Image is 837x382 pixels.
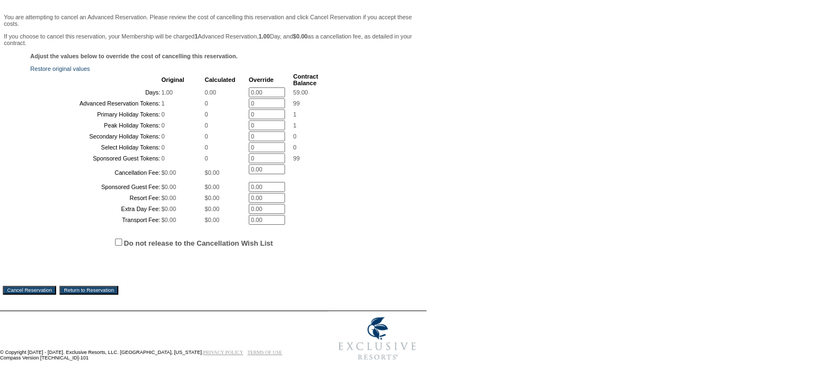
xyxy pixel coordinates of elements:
b: Original [161,76,184,83]
td: Days: [31,87,160,97]
span: $0.00 [161,195,176,201]
span: 0 [293,133,297,140]
span: 0 [205,100,208,107]
span: 0 [161,111,165,118]
b: Contract Balance [293,73,318,86]
span: $0.00 [205,195,220,201]
span: 0 [293,144,297,151]
span: $0.00 [205,169,220,176]
label: Do not release to the Cancellation Wish List [124,239,273,247]
b: Calculated [205,76,236,83]
td: Peak Holiday Tokens: [31,120,160,130]
span: $0.00 [205,206,220,212]
td: Sponsored Guest Tokens: [31,153,160,163]
td: Resort Fee: [31,193,160,203]
input: Cancel Reservation [3,286,56,295]
span: 1 [293,122,297,129]
span: 0 [205,144,208,151]
span: 0 [161,144,165,151]
span: $0.00 [161,169,176,176]
span: 0 [205,122,208,129]
span: 0 [161,133,165,140]
a: PRIVACY POLICY [203,350,243,355]
td: Sponsored Guest Fee: [31,182,160,192]
span: 1 [161,100,165,107]
b: Adjust the values below to override the cost of cancelling this reservation. [30,53,238,59]
td: Extra Day Fee: [31,204,160,214]
input: Return to Reservation [59,286,118,295]
span: 59.00 [293,89,308,96]
span: 0 [161,122,165,129]
b: 1.00 [259,33,270,40]
p: If you choose to cancel this reservation, your Membership will be charged Advanced Reservation, D... [4,33,423,46]
span: $0.00 [205,217,220,223]
span: 0 [205,155,208,162]
span: 0 [205,111,208,118]
span: $0.00 [161,217,176,223]
b: $0.00 [293,33,308,40]
span: 1.00 [161,89,173,96]
span: 99 [293,155,300,162]
span: $0.00 [161,184,176,190]
b: Override [249,76,273,83]
span: $0.00 [205,184,220,190]
span: 0 [161,155,165,162]
img: Exclusive Resorts [328,311,426,366]
span: 0.00 [205,89,216,96]
td: Advanced Reservation Tokens: [31,98,160,108]
span: $0.00 [161,206,176,212]
td: Transport Fee: [31,215,160,225]
a: Restore original values [30,65,90,72]
td: Secondary Holiday Tokens: [31,131,160,141]
span: 1 [293,111,297,118]
td: Primary Holiday Tokens: [31,109,160,119]
b: 1 [195,33,198,40]
span: 99 [293,100,300,107]
span: 0 [205,133,208,140]
a: TERMS OF USE [248,350,282,355]
p: You are attempting to cancel an Advanced Reservation. Please review the cost of cancelling this r... [4,14,423,27]
td: Select Holiday Tokens: [31,142,160,152]
td: Cancellation Fee: [31,164,160,181]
